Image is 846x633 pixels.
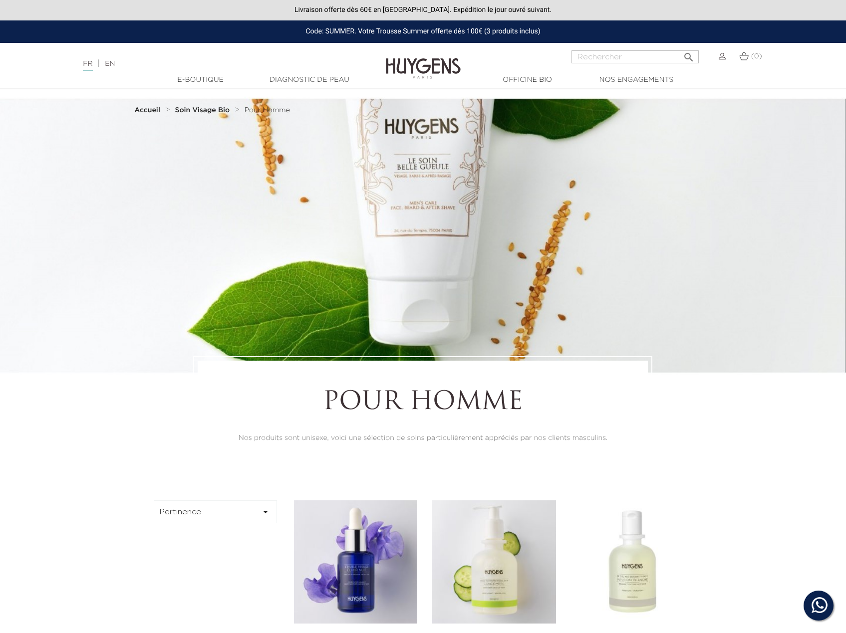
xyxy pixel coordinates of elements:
[225,433,620,443] p: Nos produits sont unisexe, voici une sélection de soins particulièrement appréciés par nos client...
[245,106,290,114] a: Pour Homme
[105,60,115,67] a: EN
[245,107,290,114] span: Pour Homme
[260,506,272,518] i: 
[83,60,92,71] a: FR
[154,500,278,523] button: Pertinence
[225,388,620,418] h1: Pour Homme
[134,106,162,114] a: Accueil
[260,75,359,85] a: Diagnostic de peau
[571,50,699,63] input: Rechercher
[683,48,695,60] i: 
[751,53,762,60] span: (0)
[151,75,251,85] a: E-Boutique
[134,107,160,114] strong: Accueil
[586,75,686,85] a: Nos engagements
[478,75,577,85] a: Officine Bio
[294,500,417,624] img: L'Huile Visage Elixir Nuit
[571,500,694,624] img: Le Gel Nettoyant Visage Infusion Blanche 250ml
[680,47,698,61] button: 
[432,500,556,624] img: Gel Nettoyant Visage Jour Concombre
[175,106,232,114] a: Soin Visage Bio
[386,42,461,80] img: Huygens
[175,107,230,114] strong: Soin Visage Bio
[78,58,345,70] div: |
